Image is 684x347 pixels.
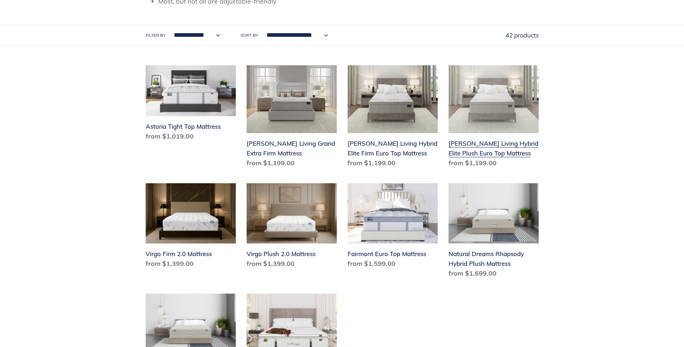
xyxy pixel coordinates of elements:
[506,31,539,39] span: 42 products
[247,65,337,171] a: Scott Living Grand Extra Firm Mattress
[146,65,236,144] a: Astoria Tight Top Mattress
[247,183,337,271] a: Virgo Plush 2.0 Mattress
[449,65,539,171] a: Scott Living Hybrid Elite Plush Euro Top Mattress
[146,32,166,39] label: Filter by
[348,65,438,171] a: Scott Living Hybrid Elite Firm Euro Top Mattress
[348,183,438,271] a: Fairmont Euro Top Mattress
[449,183,539,281] a: Natural Dreams Rhapsody Hybrid Plush Mattress
[146,183,236,271] a: Virgo Firm 2.0 Mattress
[240,32,258,39] label: Sort by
